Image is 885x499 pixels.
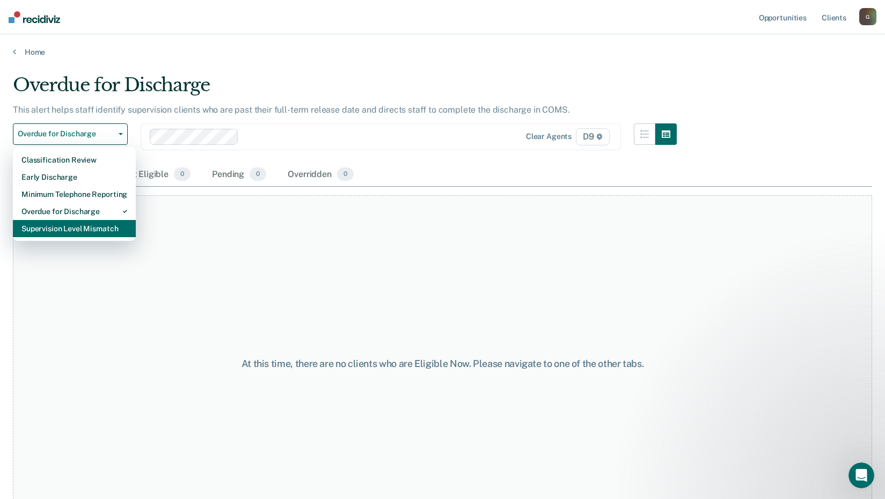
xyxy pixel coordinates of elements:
[18,129,114,138] span: Overdue for Discharge
[106,163,193,187] div: Almost Eligible0
[286,163,356,187] div: Overridden0
[21,203,127,220] div: Overdue for Discharge
[210,163,268,187] div: Pending0
[250,167,266,181] span: 0
[21,168,127,186] div: Early Discharge
[849,463,874,488] iframe: Intercom live chat
[337,167,354,181] span: 0
[13,105,570,115] p: This alert helps staff identify supervision clients who are past their full-term release date and...
[576,128,610,145] span: D9
[21,151,127,168] div: Classification Review
[21,186,127,203] div: Minimum Telephone Reporting
[9,11,60,23] img: Recidiviz
[859,8,876,25] button: G
[228,358,657,370] div: At this time, there are no clients who are Eligible Now. Please navigate to one of the other tabs.
[13,74,677,105] div: Overdue for Discharge
[13,47,872,57] a: Home
[526,132,572,141] div: Clear agents
[174,167,191,181] span: 0
[13,123,128,145] button: Overdue for Discharge
[21,220,127,237] div: Supervision Level Mismatch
